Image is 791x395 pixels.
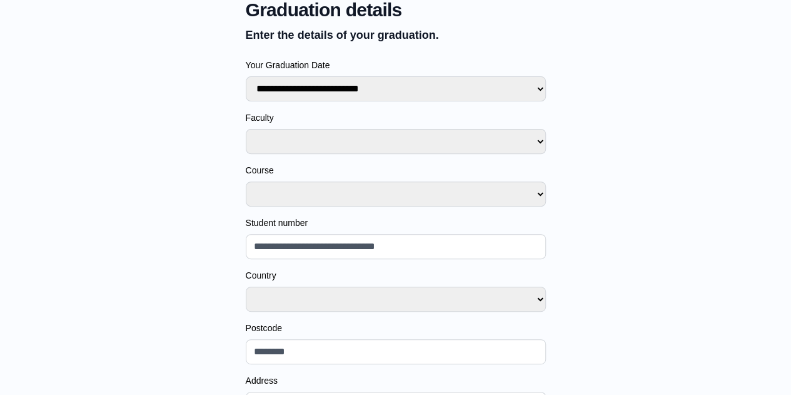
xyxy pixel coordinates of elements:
label: Student number [246,217,546,229]
label: Country [246,269,546,282]
label: Address [246,374,546,387]
label: Postcode [246,322,546,334]
label: Course [246,164,546,177]
label: Faculty [246,111,546,124]
label: Your Graduation Date [246,59,546,71]
p: Enter the details of your graduation. [246,26,546,44]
